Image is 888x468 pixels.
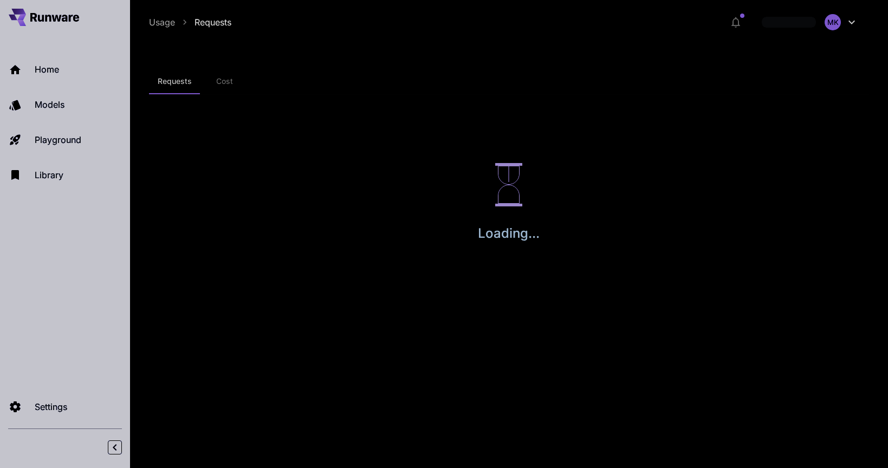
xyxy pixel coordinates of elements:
p: Playground [35,133,81,146]
button: MK [751,10,869,35]
button: Collapse sidebar [108,440,122,454]
div: MK [825,14,841,30]
a: Usage [149,16,175,29]
nav: breadcrumb [149,16,231,29]
div: Collapse sidebar [116,438,130,457]
p: Models [35,98,64,111]
p: Settings [35,400,67,413]
span: Requests [158,76,192,86]
a: Requests [195,16,231,29]
p: Library [35,168,63,181]
p: Home [35,63,59,76]
p: Loading... [478,224,540,243]
span: Cost [216,76,233,86]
